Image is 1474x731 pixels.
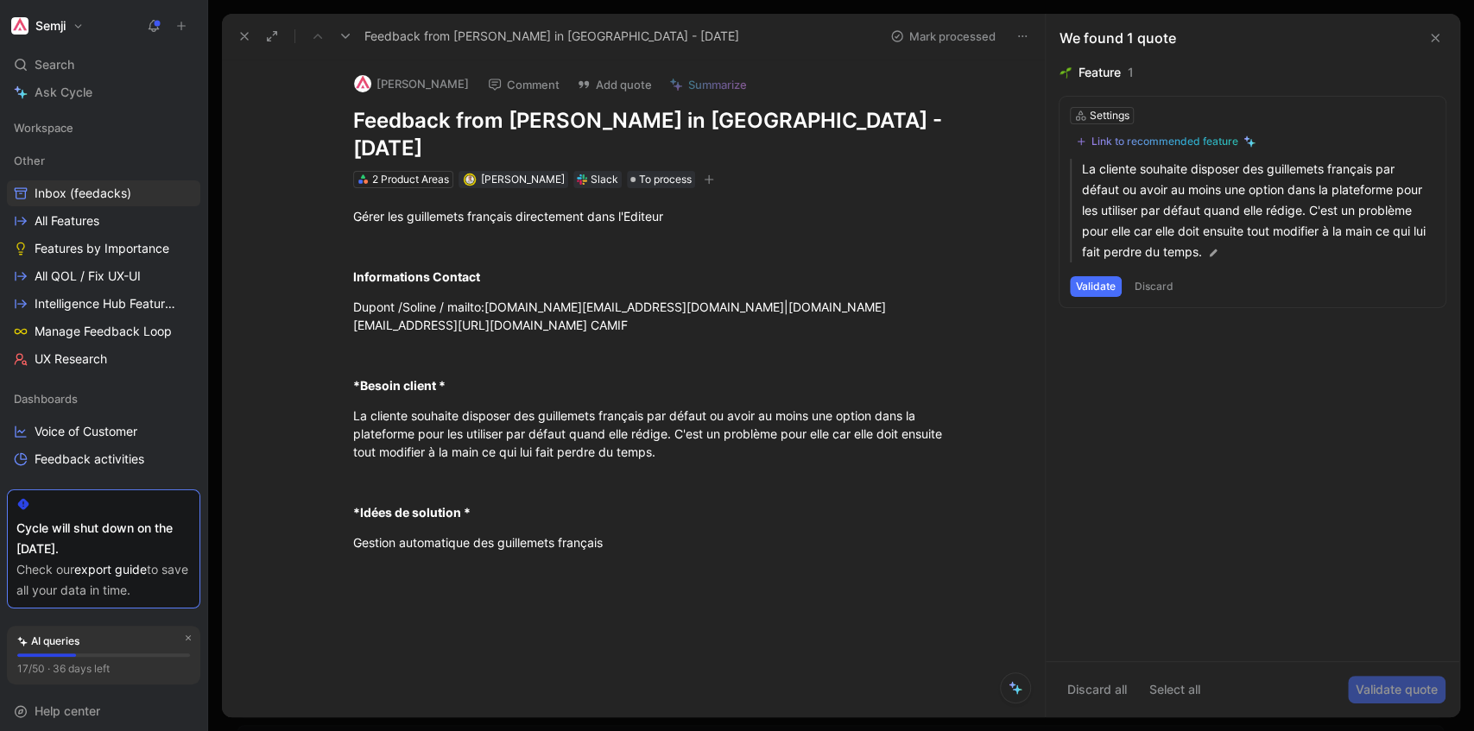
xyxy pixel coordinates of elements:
[35,350,107,368] span: UX Research
[35,423,137,440] span: Voice of Customer
[1070,276,1122,297] button: Validate
[35,268,141,285] span: All QOL / Fix UX-UI
[35,82,92,103] span: Ask Cycle
[569,72,660,97] button: Add quote
[627,171,695,188] div: To process
[74,562,147,577] a: export guide
[16,559,191,601] div: Check our to save all your data in time.
[7,386,200,412] div: Dashboards
[353,298,951,334] div: Dupont /Soline / mailto:[DOMAIN_NAME][EMAIL_ADDRESS][DOMAIN_NAME]|[DOMAIN_NAME][EMAIL_ADDRESS][UR...
[353,505,471,520] strong: *Idées de solution *
[353,533,951,551] div: Gestion automatique des guillemets français
[1207,247,1219,259] img: pen.svg
[7,698,200,724] div: Help center
[16,518,191,559] div: Cycle will shut down on the [DATE].
[35,18,66,34] h1: Semji
[17,633,79,650] div: AI queries
[353,378,446,393] strong: *Besoin client *
[1090,107,1129,124] div: Settings
[465,174,475,184] img: avatar
[14,390,78,407] span: Dashboards
[639,171,692,188] span: To process
[7,14,88,38] button: SemjiSemji
[7,263,200,289] a: All QOL / Fix UX-UI
[353,269,480,284] strong: Informations Contact
[480,72,567,97] button: Comment
[688,77,747,92] span: Summarize
[1060,676,1135,703] button: Discard all
[7,180,200,206] a: Inbox (feedacks)
[11,17,28,35] img: Semji
[35,54,74,75] span: Search
[35,295,176,312] span: Intelligence Hub Features
[7,236,200,262] a: Features by Importance
[1070,131,1262,152] button: Link to recommended feature
[481,173,565,186] span: [PERSON_NAME]
[35,240,169,257] span: Features by Importance
[661,72,755,97] button: Summarize
[7,419,200,444] a: Voice of Customer
[7,318,200,344] a: Manage Feedback Loop
[7,52,200,78] div: Search
[35,185,131,202] span: Inbox (feedacks)
[7,208,200,234] a: All Features
[372,171,449,188] div: 2 Product Areas
[35,451,144,468] span: Feedback activities
[7,386,200,472] div: DashboardsVoice of CustomerFeedback activities
[1060,66,1072,79] img: 🌱
[883,24,1003,48] button: Mark processed
[35,323,172,340] span: Manage Feedback Loop
[354,75,371,92] img: logo
[17,660,110,677] div: 17/50 · 36 days left
[591,171,618,188] div: Slack
[7,148,200,173] div: Other
[7,446,200,472] a: Feedback activities
[1129,276,1180,297] button: Discard
[353,207,951,225] div: Gérer les guillemets français directement dans l'Editeur
[364,26,739,47] span: Feedback from [PERSON_NAME] in [GEOGRAPHIC_DATA] - [DATE]
[14,152,45,169] span: Other
[7,291,200,317] a: Intelligence Hub Features
[7,346,200,372] a: UX Research
[7,115,200,141] div: Workspace
[35,703,100,718] span: Help center
[1079,62,1121,83] div: Feature
[1142,676,1208,703] button: Select all
[1348,676,1446,703] button: Validate quote
[7,148,200,372] div: OtherInbox (feedacks)All FeaturesFeatures by ImportanceAll QOL / Fix UX-UIIntelligence Hub Featur...
[1060,28,1176,48] div: We found 1 quote
[1091,135,1238,148] div: Link to recommended feature
[1128,62,1134,83] div: 1
[7,79,200,105] a: Ask Cycle
[353,107,951,162] h1: Feedback from [PERSON_NAME] in [GEOGRAPHIC_DATA] - [DATE]
[1082,159,1435,262] p: La cliente souhaite disposer des guillemets français par défaut ou avoir au moins une option dans...
[14,119,73,136] span: Workspace
[353,406,951,461] div: La cliente souhaite disposer des guillemets français par défaut ou avoir au moins une option dans...
[35,212,99,230] span: All Features
[346,71,477,97] button: logo[PERSON_NAME]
